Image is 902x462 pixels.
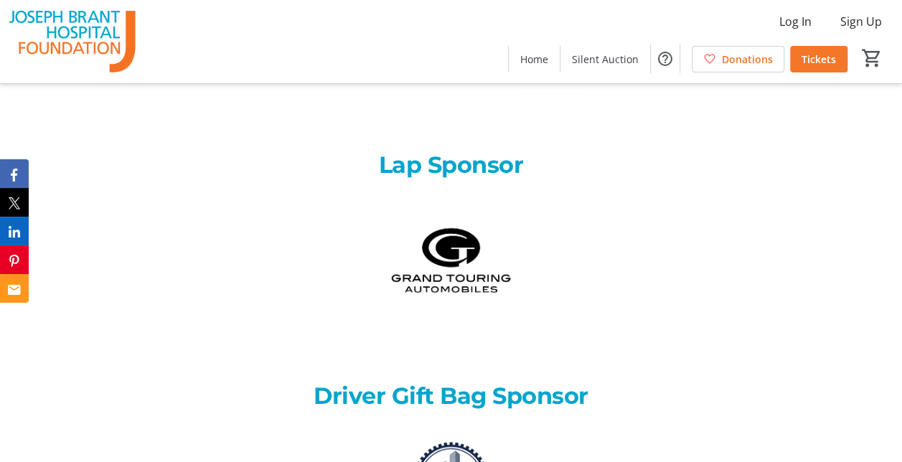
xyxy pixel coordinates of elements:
span: Log In [779,13,812,30]
img: logo [385,194,518,327]
button: Sign Up [829,10,893,33]
p: Lap Sponsor [159,148,743,182]
a: Tickets [790,46,847,72]
p: Driver Gift Bag Sponsor [159,379,743,413]
span: Sign Up [840,13,882,30]
span: Home [520,52,548,67]
span: Tickets [802,52,836,67]
span: Donations [722,52,773,67]
button: Help [651,44,680,73]
a: Silent Auction [560,46,650,72]
button: Log In [768,10,823,33]
img: The Joseph Brant Hospital Foundation's Logo [9,6,136,77]
button: Cart [859,45,885,71]
a: Donations [692,46,784,72]
a: Home [509,46,560,72]
span: Silent Auction [572,52,639,67]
